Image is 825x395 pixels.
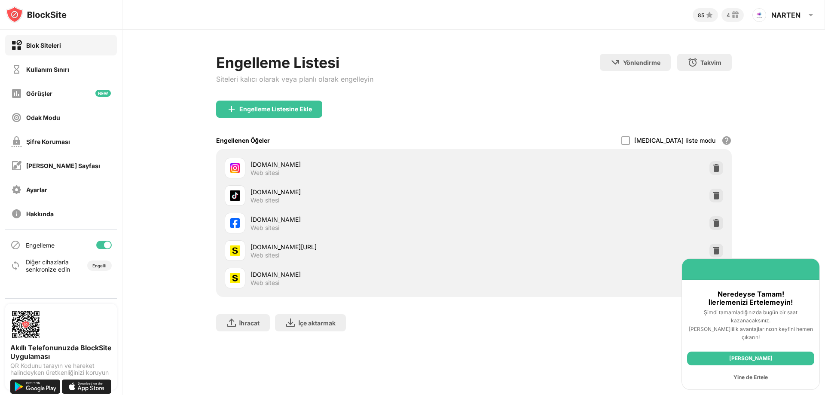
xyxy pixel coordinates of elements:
font: Takvim [700,59,721,66]
img: new-icon.svg [95,90,111,97]
img: sync-icon.svg [10,260,21,271]
img: favicons [230,245,240,256]
font: Kullanım Sınırı [26,66,69,73]
font: Web sitesi [251,279,279,286]
font: Akıllı Telefonunuzda BlockSite Uygulaması [10,343,112,361]
img: ACg8ocIBx0036zOrt0TMEmIlvqJn6UOh0vf5KbI19nFjuUQW5h7S_O0=s96-c [752,8,766,22]
font: Diğer cihazlarla senkronize edin [26,258,70,273]
font: [DOMAIN_NAME] [251,188,301,196]
img: insights-off.svg [11,88,22,99]
font: [DOMAIN_NAME] [251,216,301,223]
img: download-on-the-app-store.svg [62,380,112,394]
font: Neredeyse Tamam! [718,290,784,298]
img: favicons [230,273,240,283]
font: Şimdi tamamladığınızda bugün bir saat kazanacaksınız. [704,309,798,324]
font: Engelli [92,263,107,268]
font: Blok Siteleri [26,42,61,49]
font: Web sitesi [251,169,279,176]
font: Görüşler [26,90,52,97]
font: Ayarlar [26,186,47,193]
font: Yine de Ertele [733,374,768,380]
font: [PERSON_NAME] Sayfası [26,162,100,169]
font: Siteleri kalıcı olarak veya planlı olarak engelleyin [216,75,373,83]
font: İhracat [239,319,260,327]
font: [MEDICAL_DATA] liste modu [634,137,715,144]
font: Şifre Koruması [26,138,70,145]
font: NARTEN [771,11,801,19]
img: favicons [230,190,240,201]
img: reward-small.svg [730,10,740,20]
font: Engelleme Listesine Ekle [239,105,312,113]
img: options-page-qr-code.png [10,309,41,340]
font: İçe aktarmak [298,319,336,327]
font: QR Kodunu tarayın ve hareket halindeyken üretkenliğinizi koruyun [10,362,109,376]
font: Hakkında [26,210,54,217]
font: Web sitesi [251,196,279,204]
font: [DOMAIN_NAME] [251,271,301,278]
font: [DOMAIN_NAME][URL] [251,243,317,251]
img: settings-off.svg [11,184,22,195]
font: Engelleme Listesi [216,54,339,71]
img: logo-blocksite.svg [6,6,67,23]
font: Odak Modu [26,114,60,121]
font: İlerlemenizi Ertelemeyin! [709,298,793,306]
font: Engelleme [26,242,55,249]
img: password-protection-off.svg [11,136,22,147]
font: Engellenen Öğeler [216,137,270,144]
font: [PERSON_NAME]lilik avantajlarınızın keyfini hemen çıkarın! [689,326,813,340]
img: time-usage-off.svg [11,64,22,75]
img: focus-off.svg [11,112,22,123]
img: customize-block-page-off.svg [11,160,22,171]
font: Web sitesi [251,224,279,231]
img: get-it-on-google-play.svg [10,380,60,394]
img: points-small.svg [704,10,715,20]
font: 4 [727,12,730,18]
font: Yönlendirme [623,59,660,66]
img: block-on.svg [11,40,22,51]
font: Web sitesi [251,251,279,259]
font: [DOMAIN_NAME] [251,161,301,168]
img: favicons [230,218,240,228]
img: favicons [230,163,240,173]
font: 85 [698,12,704,18]
img: blocking-icon.svg [10,240,21,250]
img: about-off.svg [11,208,22,219]
font: [PERSON_NAME] [729,355,773,361]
